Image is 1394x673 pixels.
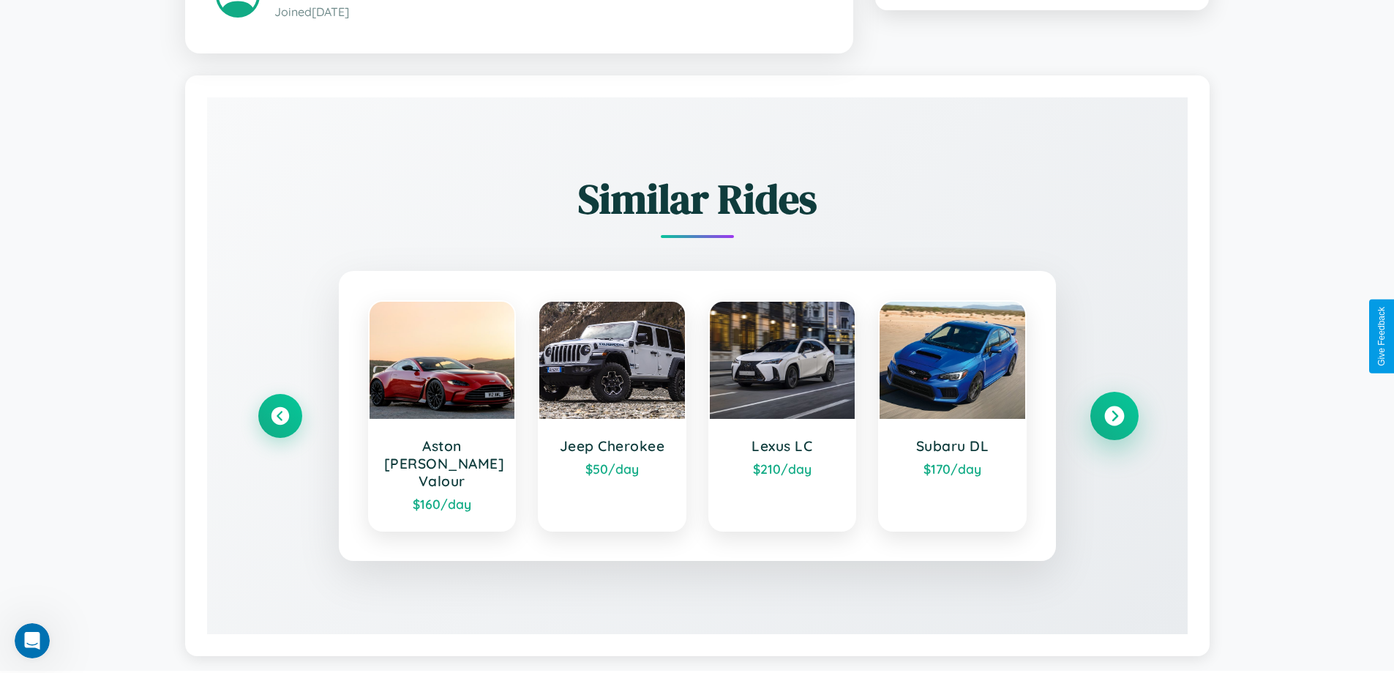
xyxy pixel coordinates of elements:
h2: Similar Rides [258,171,1136,227]
div: $ 50 /day [554,461,670,477]
h3: Subaru DL [894,437,1011,455]
p: Joined [DATE] [274,1,822,23]
a: Lexus LC$210/day [708,300,857,532]
div: $ 170 /day [894,461,1011,477]
h3: Lexus LC [724,437,841,455]
h3: Aston [PERSON_NAME] Valour [384,437,501,490]
div: Give Feedback [1376,307,1387,366]
div: $ 160 /day [384,496,501,512]
iframe: Intercom live chat [15,623,50,658]
a: Jeep Cherokee$50/day [538,300,686,532]
a: Subaru DL$170/day [878,300,1027,532]
a: Aston [PERSON_NAME] Valour$160/day [368,300,517,532]
h3: Jeep Cherokee [554,437,670,455]
div: $ 210 /day [724,461,841,477]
